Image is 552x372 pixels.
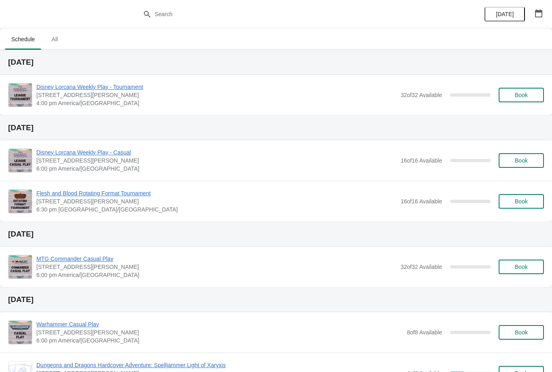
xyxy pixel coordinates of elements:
span: Disney Lorcana Weekly Play - Tournament [36,83,396,91]
span: Disney Lorcana Weekly Play - Casual [36,148,396,156]
span: [STREET_ADDRESS][PERSON_NAME] [36,197,396,205]
span: 32 of 32 Available [400,92,442,98]
span: 4:00 pm America/[GEOGRAPHIC_DATA] [36,99,396,107]
span: 6:00 pm America/[GEOGRAPHIC_DATA] [36,336,403,345]
input: Search [154,7,414,21]
h2: [DATE] [8,296,544,304]
span: MTG Commander Casual Play [36,255,396,263]
span: 6:00 pm America/[GEOGRAPHIC_DATA] [36,165,396,173]
span: 6:30 pm [GEOGRAPHIC_DATA]/[GEOGRAPHIC_DATA] [36,205,396,213]
h2: [DATE] [8,124,544,132]
button: Book [499,194,544,209]
span: 16 of 16 Available [400,157,442,164]
span: Dungeons and Dragons Hardcover Adventure: Spelljammer Light of Xaryxis [36,361,403,369]
img: Disney Lorcana Weekly Play - Casual | 2040 Louetta Rd Ste I Spring, TX 77388 | 6:00 pm America/Ch... [8,149,32,172]
h2: [DATE] [8,58,544,66]
span: [DATE] [496,11,514,17]
span: [STREET_ADDRESS][PERSON_NAME] [36,263,396,271]
span: 8 of 8 Available [407,329,442,336]
span: Book [515,198,528,205]
span: 6:00 pm America/[GEOGRAPHIC_DATA] [36,271,396,279]
button: Book [499,88,544,102]
span: Book [515,264,528,270]
button: Book [499,153,544,168]
span: Book [515,329,528,336]
span: All [44,32,65,46]
span: [STREET_ADDRESS][PERSON_NAME] [36,328,403,336]
img: Warhammer Casual Play | 2040 Louetta Rd Ste I Spring, TX 77388 | 6:00 pm America/Chicago [8,321,32,344]
span: [STREET_ADDRESS][PERSON_NAME] [36,91,396,99]
span: 16 of 16 Available [400,198,442,205]
span: 32 of 32 Available [400,264,442,270]
span: [STREET_ADDRESS][PERSON_NAME] [36,156,396,165]
span: Schedule [5,32,41,46]
button: Book [499,325,544,340]
img: Disney Lorcana Weekly Play - Tournament | 2040 Louetta Rd Ste I Spring, TX 77388 | 4:00 pm Americ... [8,83,32,107]
img: Flesh and Blood Rotating Format Tournament | 2040 Louetta Rd Ste I Spring, TX 77388 | 6:30 pm Ame... [8,190,32,213]
img: MTG Commander Casual Play | 2040 Louetta Rd Ste I Spring, TX 77388 | 6:00 pm America/Chicago [8,255,32,279]
span: Warhammer Casual Play [36,320,403,328]
h2: [DATE] [8,230,544,238]
span: Flesh and Blood Rotating Format Tournament [36,189,396,197]
button: [DATE] [485,7,525,21]
span: Book [515,157,528,164]
span: Book [515,92,528,98]
button: Book [499,260,544,274]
